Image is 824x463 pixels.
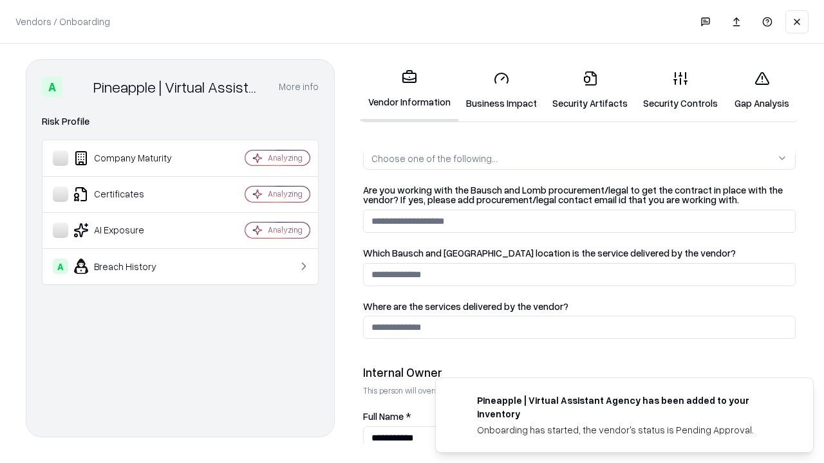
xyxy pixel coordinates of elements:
[363,365,796,380] div: Internal Owner
[458,60,545,120] a: Business Impact
[363,185,796,204] label: Are you working with the Bausch and Lomb procurement/legal to get the contract in place with the ...
[726,60,798,120] a: Gap Analysis
[360,59,458,122] a: Vendor Information
[15,15,110,28] p: Vendors / Onboarding
[477,394,782,421] div: Pineapple | Virtual Assistant Agency has been added to your inventory
[363,147,796,170] button: Choose one of the following...
[363,412,796,421] label: Full Name *
[635,60,726,120] a: Security Controls
[363,248,796,258] label: Which Bausch and [GEOGRAPHIC_DATA] location is the service delivered by the vendor?
[53,186,207,202] div: Certificates
[268,224,303,235] div: Analyzing
[545,60,635,120] a: Security Artifacts
[268,188,303,199] div: Analyzing
[53,259,68,274] div: A
[68,77,88,97] img: Pineapple | Virtual Assistant Agency
[53,150,207,166] div: Company Maturity
[53,259,207,274] div: Breach History
[477,423,782,437] div: Onboarding has started, the vendor's status is Pending Approval.
[279,75,319,98] button: More info
[53,222,207,238] div: AI Exposure
[42,114,319,129] div: Risk Profile
[371,152,498,165] div: Choose one of the following...
[93,77,263,97] div: Pineapple | Virtual Assistant Agency
[42,77,62,97] div: A
[451,394,467,409] img: trypineapple.com
[268,152,303,163] div: Analyzing
[363,302,796,311] label: Where are the services delivered by the vendor?
[363,385,796,396] p: This person will oversee the vendor relationship and coordinate any required assessments or appro...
